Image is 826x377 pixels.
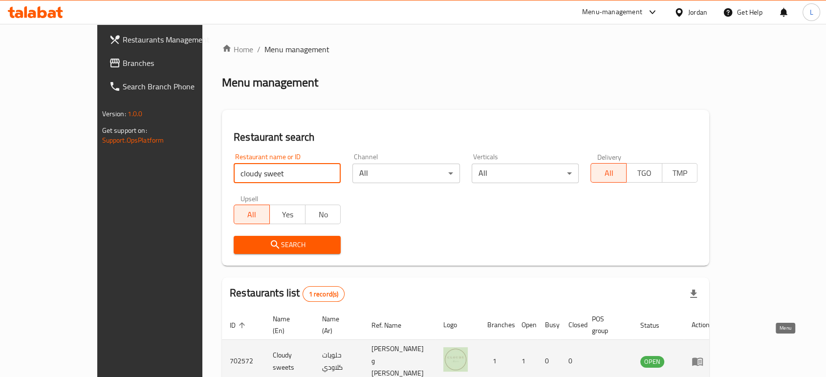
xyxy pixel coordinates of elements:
span: Name (En) [273,313,303,336]
button: TGO [626,163,662,183]
a: Support.OpsPlatform [102,134,164,147]
div: Menu-management [582,6,642,18]
input: Search for restaurant name or ID.. [234,164,341,183]
button: TMP [662,163,698,183]
div: All [352,164,459,183]
th: Busy [537,310,561,340]
div: Jordan [688,7,707,18]
div: Export file [682,282,705,306]
a: Search Branch Phone [101,75,235,98]
div: All [472,164,579,183]
th: Logo [435,310,479,340]
button: No [305,205,341,224]
span: Restaurants Management [123,34,227,45]
span: 1 record(s) [303,290,345,299]
h2: Restaurant search [234,130,697,145]
span: POS group [592,313,621,336]
span: Search Branch Phone [123,81,227,92]
a: Branches [101,51,235,75]
div: Total records count [303,286,345,302]
button: All [234,205,270,224]
span: Search [241,239,333,251]
span: Status [640,319,672,331]
span: Version: [102,107,126,120]
h2: Restaurants list [230,286,345,302]
th: Branches [479,310,514,340]
label: Delivery [597,153,622,160]
span: Yes [274,208,302,222]
button: Search [234,236,341,254]
span: Menu management [264,43,329,55]
th: Closed [561,310,584,340]
button: All [590,163,627,183]
h2: Menu management [222,75,318,90]
a: Restaurants Management [101,28,235,51]
th: Open [514,310,537,340]
span: Ref. Name [371,319,414,331]
span: L [809,7,813,18]
span: TMP [666,166,694,180]
span: TGO [630,166,658,180]
li: / [257,43,261,55]
span: Get support on: [102,124,147,137]
button: Yes [269,205,305,224]
span: No [309,208,337,222]
span: ID [230,319,248,331]
img: Cloudy sweets [443,347,468,372]
span: Name (Ar) [322,313,352,336]
span: All [238,208,266,222]
a: Home [222,43,253,55]
span: All [595,166,623,180]
label: Upsell [240,195,259,202]
th: Action [684,310,717,340]
span: Branches [123,57,227,69]
span: 1.0.0 [128,107,143,120]
span: OPEN [640,356,664,367]
nav: breadcrumb [222,43,709,55]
